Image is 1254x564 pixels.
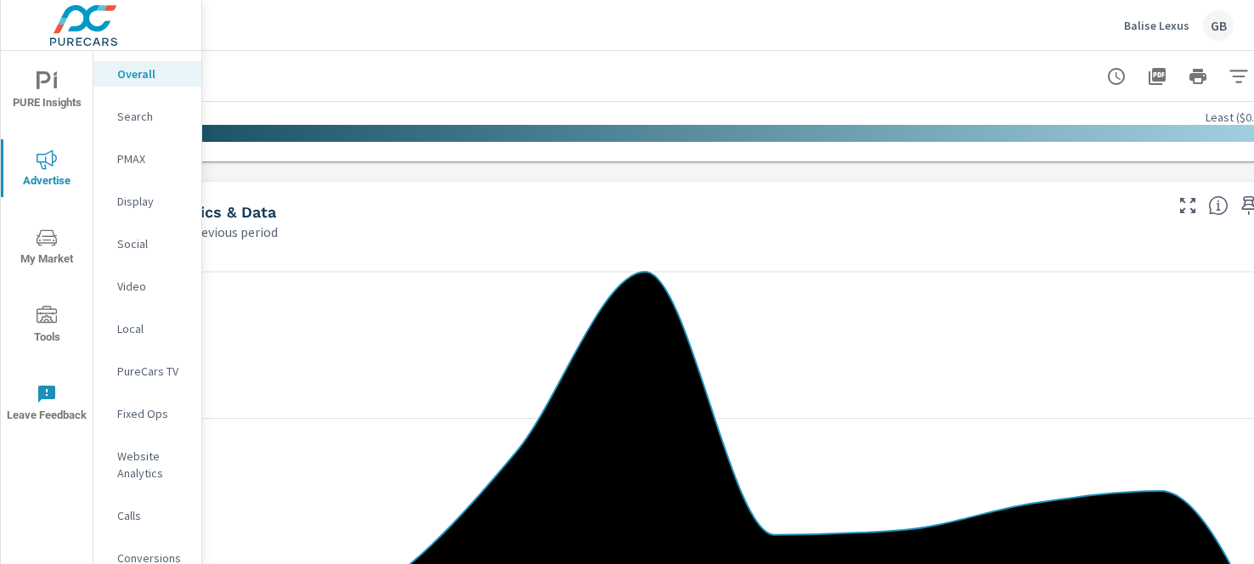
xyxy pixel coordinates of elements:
div: Website Analytics [93,443,201,486]
p: PMAX [117,150,188,167]
span: PURE Insights [6,71,88,113]
p: Balise Lexus [1124,18,1189,33]
p: Website Analytics [117,448,188,482]
div: Social [93,231,201,257]
div: Overall [93,61,201,87]
p: Fixed Ops [117,405,188,422]
p: Search [117,108,188,125]
div: Fixed Ops [93,401,201,426]
span: Leave Feedback [6,384,88,426]
p: Display [117,193,188,210]
div: nav menu [1,51,93,442]
span: Tools [6,306,88,347]
div: GB [1203,10,1234,41]
p: Calls [117,507,188,524]
button: "Export Report to PDF" [1140,59,1174,93]
span: Understand performance data overtime and see how metrics compare to each other. [1208,195,1229,216]
button: Make Fullscreen [1174,192,1201,219]
div: Display [93,189,201,214]
p: PureCars TV [117,363,188,380]
p: Social [117,235,188,252]
p: Local [117,320,188,337]
p: Overall [117,65,188,82]
p: Video [117,278,188,295]
div: Video [93,274,201,299]
div: PureCars TV [93,358,201,384]
div: PMAX [93,146,201,172]
button: Print Report [1181,59,1215,93]
span: Advertise [6,149,88,191]
div: Local [93,316,201,341]
span: My Market [6,228,88,269]
div: Search [93,104,201,129]
div: Calls [93,503,201,528]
